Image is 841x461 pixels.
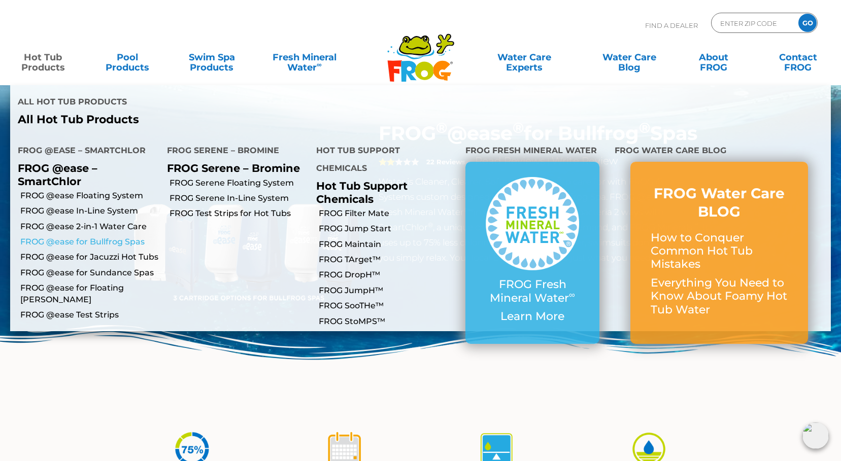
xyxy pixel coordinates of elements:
[802,422,829,449] img: openIcon
[20,282,159,305] a: FROG @ease for Floating [PERSON_NAME]
[681,47,746,67] a: AboutFROG
[615,141,823,162] h4: FROG Water Care Blog
[18,162,152,187] p: FROG @ease – SmartChlor
[263,47,346,67] a: Fresh MineralWater∞
[596,47,662,67] a: Water CareBlog
[20,267,159,278] a: FROG @ease for Sundance Spas
[382,20,460,82] img: Frog Products Logo
[319,208,458,219] a: FROG Filter Mate
[486,310,579,323] p: Learn More
[167,162,301,174] p: FROG Serene – Bromine
[18,141,152,162] h4: FROG @ease – SmartChlor
[765,47,831,67] a: ContactFROG
[486,278,579,305] p: FROG Fresh Mineral Water
[316,180,408,205] a: Hot Tub Support Chemicals
[319,254,458,265] a: FROG TArget™
[18,93,413,113] h4: All Hot Tub Products
[170,208,309,219] a: FROG Test Strips for Hot Tubs
[798,14,817,32] input: GO
[319,285,458,296] a: FROG JumpH™
[486,177,579,328] a: FROG Fresh Mineral Water∞ Learn More
[170,193,309,204] a: FROG Serene In-Line System
[20,236,159,247] a: FROG @ease for Bullfrog Spas
[20,252,159,263] a: FROG @ease for Jacuzzi Hot Tubs
[94,47,160,67] a: PoolProducts
[170,178,309,189] a: FROG Serene Floating System
[651,276,788,316] p: Everything You Need to Know About Foamy Hot Tub Water
[319,239,458,250] a: FROG Maintain
[179,47,245,67] a: Swim SpaProducts
[465,141,599,162] h4: FROG Fresh Mineral Water
[569,290,575,300] sup: ∞
[20,190,159,201] a: FROG @ease Floating System
[20,221,159,232] a: FROG @ease 2-in-1 Water Care
[471,47,578,67] a: Water CareExperts
[319,316,458,327] a: FROG StoMPS™
[319,223,458,234] a: FROG Jump Start
[317,60,322,68] sup: ∞
[651,231,788,271] p: How to Conquer Common Hot Tub Mistakes
[319,269,458,280] a: FROG DropH™
[319,300,458,311] a: FROG SooTHe™
[167,141,301,162] h4: FROG Serene – Bromine
[645,13,698,38] p: Find A Dealer
[20,205,159,217] a: FROG @ease In-Line System
[10,47,76,67] a: Hot TubProducts
[316,141,450,180] h4: Hot Tub Support Chemicals
[20,309,159,321] a: FROG @ease Test Strips
[18,113,413,126] a: All Hot Tub Products
[651,184,788,322] a: FROG Water Care BLOG How to Conquer Common Hot Tub Mistakes Everything You Need to Know About Foa...
[651,184,788,221] h3: FROG Water Care BLOG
